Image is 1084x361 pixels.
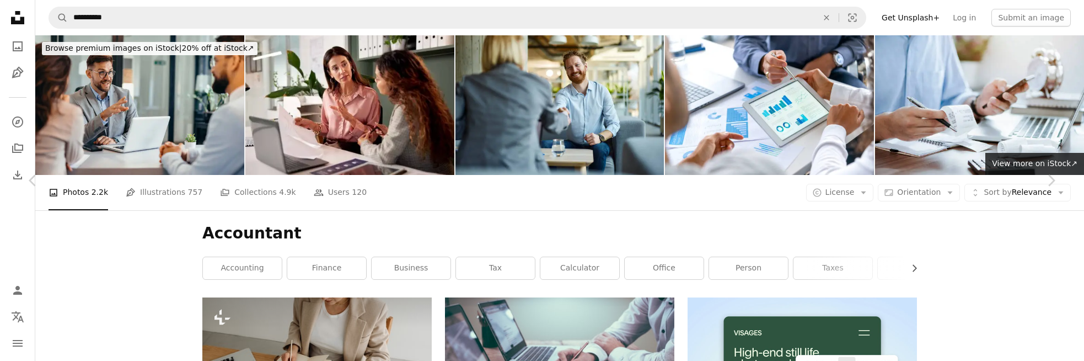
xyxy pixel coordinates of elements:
[42,42,257,55] div: 20% off at iStock ↗
[540,257,619,279] a: calculator
[202,224,917,243] h1: Accountant
[7,111,29,133] a: Explore
[45,44,181,52] span: Browse premium images on iStock |
[839,7,866,28] button: Visual search
[897,188,941,197] span: Orientation
[279,186,296,198] span: 4.9k
[814,7,839,28] button: Clear
[203,257,282,279] a: accounting
[220,175,296,210] a: Collections 4.9k
[878,184,960,201] button: Orientation
[352,186,367,198] span: 120
[7,306,29,328] button: Language
[985,153,1084,175] a: View more on iStock↗
[456,257,535,279] a: tax
[904,257,917,279] button: scroll list to the right
[126,175,202,210] a: Illustrations 757
[875,35,1084,175] img: young man holding pen with bills working for calculate business data, taxes, bills payment, Start...
[984,188,1011,197] span: Sort by
[49,7,68,28] button: Search Unsplash
[287,257,366,279] a: finance
[625,257,704,279] a: office
[7,35,29,57] a: Photos
[372,257,450,279] a: business
[245,35,454,175] img: Office, planning and financial advisor with client for document, investment discussion and tips. ...
[964,184,1071,201] button: Sort byRelevance
[455,35,664,175] img: Happy businessman shaking hands with his colleague at casual office.
[875,9,946,26] a: Get Unsplash+
[665,35,874,175] img: Close up of three people looking at financial data with graphs and charts.
[314,175,367,210] a: Users 120
[35,35,264,62] a: Browse premium images on iStock|20% off at iStock↗
[7,332,29,354] button: Menu
[992,159,1077,168] span: View more on iStock ↗
[878,257,957,279] a: money
[1018,128,1084,233] a: Next
[188,186,203,198] span: 757
[946,9,983,26] a: Log in
[984,187,1051,198] span: Relevance
[806,184,874,201] button: License
[991,9,1071,26] button: Submit an image
[49,7,866,29] form: Find visuals sitewide
[35,35,244,175] img: Group of business persons talking in the office
[7,62,29,84] a: Illustrations
[709,257,788,279] a: person
[793,257,872,279] a: taxes
[7,279,29,301] a: Log in / Sign up
[825,188,855,197] span: License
